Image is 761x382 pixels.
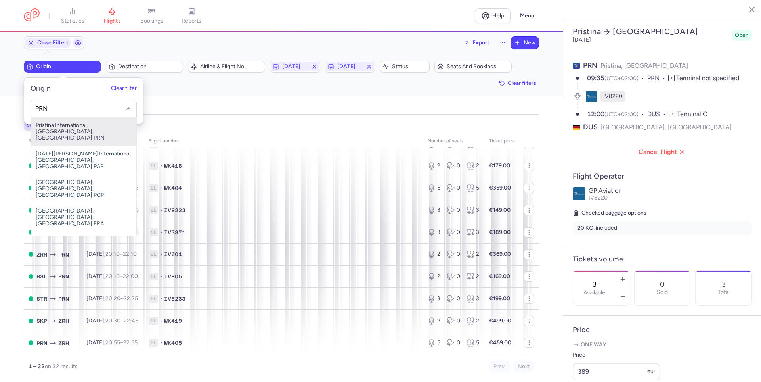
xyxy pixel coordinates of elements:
[160,250,163,258] span: •
[603,92,622,100] span: IV8220
[428,162,441,170] div: 2
[164,273,182,280] span: IV805
[573,27,728,36] h2: Pristina [GEOGRAPHIC_DATA]
[200,63,262,70] span: Airline & Flight No.
[149,273,158,280] span: 1L
[647,368,656,375] span: eur
[428,295,441,303] div: 3
[86,339,138,346] span: [DATE],
[31,175,136,203] span: [GEOGRAPHIC_DATA], [GEOGRAPHIC_DATA], [GEOGRAPHIC_DATA] PCP
[587,110,604,118] time: 12:00
[149,228,158,236] span: 1L
[86,317,138,324] span: [DATE],
[467,250,480,258] div: 2
[105,339,120,346] time: 20:55
[160,184,163,192] span: •
[447,295,460,303] div: 0
[105,251,137,257] span: –
[722,280,726,288] p: 3
[149,162,158,170] span: 1L
[105,317,138,324] span: –
[29,208,33,213] span: OPEN
[282,63,308,70] span: [DATE]
[164,317,182,325] span: WK419
[123,339,138,346] time: 22:55
[428,339,441,347] div: 5
[103,17,121,25] span: flights
[447,273,460,280] div: 0
[149,184,158,192] span: 1L
[270,61,320,73] button: [DATE]
[587,74,604,82] time: 09:35
[583,61,597,70] span: PRN
[489,207,511,213] strong: €149.00
[149,206,158,214] span: 1L
[149,295,158,303] span: 1L
[489,317,511,324] strong: €499.00
[428,228,441,236] div: 3
[31,232,136,267] span: [GEOGRAPHIC_DATA][PERSON_NAME], [GEOGRAPHIC_DATA], [GEOGRAPHIC_DATA] HHN
[467,273,480,280] div: 2
[105,339,138,346] span: –
[475,8,511,23] a: Help
[164,339,182,347] span: WK405
[434,61,512,73] button: Seats and bookings
[337,63,363,70] span: [DATE]
[160,339,163,347] span: •
[718,289,730,296] p: Total
[86,273,138,280] span: [DATE],
[29,230,33,235] span: OPEN
[489,184,511,191] strong: €359.00
[489,361,510,372] button: Prev.
[524,40,535,46] span: New
[492,13,504,19] span: Help
[573,363,660,380] input: ---
[58,317,69,325] span: Zurich, Zürich, Switzerland
[144,135,423,147] th: Flight number
[105,273,120,280] time: 20:10
[160,162,163,170] span: •
[589,187,752,194] p: GP Aviation
[58,339,69,347] span: Zurich, Zürich, Switzerland
[467,228,480,236] div: 3
[604,111,639,118] span: (UTC+02:00)
[160,317,163,325] span: •
[29,252,33,257] span: OPEN
[24,8,40,23] a: CitizenPlane red outlined logo
[467,184,480,192] div: 5
[601,122,732,132] span: [GEOGRAPHIC_DATA], [GEOGRAPHIC_DATA]
[105,317,120,324] time: 20:30
[489,251,511,257] strong: €369.00
[29,363,45,370] strong: 1 – 32
[36,317,47,325] span: Alexander The Great Airport, Skopje, Macedonia, The former Yugoslav Rep. of
[668,75,675,81] span: T
[515,8,539,23] button: Menu
[573,208,752,218] h5: Checked baggage options
[36,250,47,259] span: Zurich, Zürich, Switzerland
[677,110,707,118] span: Terminal C
[511,37,539,49] button: New
[172,7,211,25] a: reports
[188,61,265,73] button: Airline & Flight No.
[459,36,495,49] button: Export
[123,273,138,280] time: 22:00
[105,295,120,302] time: 20:20
[36,272,47,281] span: Euroairport Swiss, Bâle, Switzerland
[149,317,158,325] span: 1L
[573,325,752,334] h4: Price
[392,63,427,70] span: Status
[513,361,534,372] button: Next
[140,17,163,25] span: bookings
[573,350,660,360] label: Price
[164,184,182,192] span: WK404
[160,206,163,214] span: •
[669,111,675,117] span: TC
[467,317,480,325] div: 2
[423,135,484,147] th: number of seats
[467,295,480,303] div: 3
[735,31,749,39] span: Open
[589,194,608,201] span: IV8220
[489,229,511,236] strong: €189.00
[105,295,138,302] span: –
[31,146,136,175] span: [DATE][PERSON_NAME] International, [GEOGRAPHIC_DATA], [GEOGRAPHIC_DATA] PAP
